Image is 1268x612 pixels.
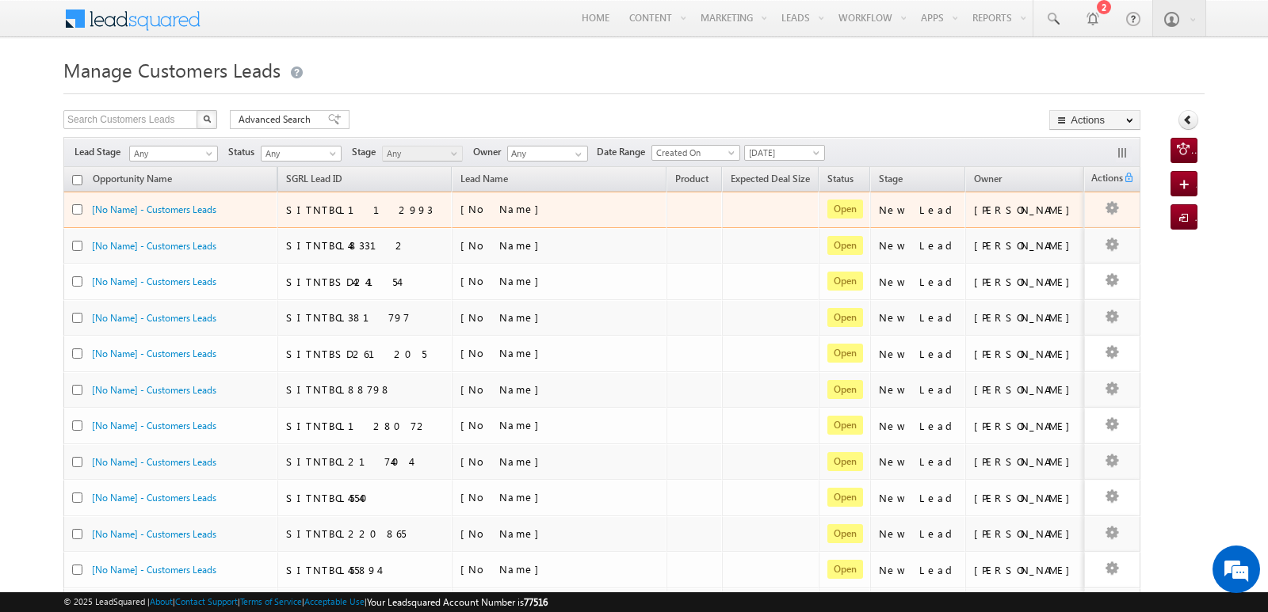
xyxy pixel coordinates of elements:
[827,524,863,543] span: Open
[879,173,903,184] span: Stage
[72,175,82,185] input: Check all records
[286,238,445,253] div: SITNTBCL483312
[974,238,1078,253] div: [PERSON_NAME]
[827,200,863,219] span: Open
[286,454,445,469] div: SITNTBCL217404
[974,310,1078,325] div: [PERSON_NAME]
[879,310,958,325] div: New Lead
[262,146,337,161] span: Any
[460,454,547,468] span: [No Name]
[974,454,1078,469] div: [PERSON_NAME]
[228,145,261,159] span: Status
[827,236,863,255] span: Open
[819,170,861,191] a: Status
[524,596,548,608] span: 77516
[460,490,547,504] span: [No Name]
[460,418,547,431] span: [No Name]
[460,562,547,576] span: [No Name]
[879,382,958,397] div: New Lead
[879,238,958,253] div: New Lead
[240,596,302,606] a: Terms of Service
[974,382,1078,397] div: [PERSON_NAME]
[286,419,445,433] div: SITNTBCL128072
[974,563,1078,577] div: [PERSON_NAME]
[460,274,547,287] span: [No Name]
[723,170,818,191] a: Expected Deal Size
[460,526,547,540] span: [No Name]
[383,146,458,161] span: Any
[92,492,216,504] a: [No Name] - Customers Leads
[974,347,1078,361] div: [PERSON_NAME]
[278,170,350,191] a: SGRL Lead ID
[827,452,863,471] span: Open
[92,203,216,215] a: [No Name] - Customers Leads
[974,491,1078,505] div: [PERSON_NAME]
[352,145,382,159] span: Stage
[85,170,180,191] a: Opportunity Name
[974,419,1078,433] div: [PERSON_NAME]
[745,146,820,160] span: [DATE]
[92,420,216,431] a: [No Name] - Customers Leads
[286,173,342,184] span: SGRL Lead ID
[652,146,735,160] span: Created On
[382,146,463,162] a: Any
[460,346,547,359] span: [No Name]
[827,488,863,507] span: Open
[129,146,218,162] a: Any
[286,491,445,505] div: SITNTBCL45540
[93,173,172,184] span: Opportunity Name
[453,170,516,191] span: Lead Name
[731,173,810,184] span: Expected Deal Size
[879,275,958,289] div: New Lead
[651,145,740,161] a: Created On
[92,276,216,287] a: [No Name] - Customers Leads
[827,380,863,399] span: Open
[286,563,445,577] div: SITNTBCL455894
[92,456,216,468] a: [No Name] - Customers Leads
[871,170,911,191] a: Stage
[879,526,958,541] div: New Lead
[175,596,238,606] a: Contact Support
[92,348,216,359] a: [No Name] - Customers Leads
[744,145,825,161] a: [DATE]
[286,382,445,397] div: SITNTBCL88798
[597,145,651,159] span: Date Range
[150,596,173,606] a: About
[63,595,548,610] span: © 2025 LeadSquared | | | | |
[974,526,1078,541] div: [PERSON_NAME]
[879,347,958,361] div: New Lead
[74,145,127,159] span: Lead Stage
[460,202,547,215] span: [No Name]
[879,203,958,217] div: New Lead
[879,491,958,505] div: New Lead
[286,347,445,361] div: SITNTBSD261205
[827,344,863,363] span: Open
[460,382,547,396] span: [No Name]
[130,146,212,161] span: Any
[261,146,342,162] a: Any
[1085,169,1123,190] span: Actions
[507,146,588,162] input: Type to Search
[286,275,445,289] div: SITNTBSD424154
[367,596,548,608] span: Your Leadsquared Account Number is
[827,272,863,291] span: Open
[974,173,1002,184] span: Owner
[92,384,216,396] a: [No Name] - Customers Leads
[286,526,445,541] div: SITNTBCL220865
[239,112,315,127] span: Advanced Search
[286,310,445,325] div: SITNTBCL381797
[92,564,216,576] a: [No Name] - Customers Leads
[460,310,547,324] span: [No Name]
[827,560,863,579] span: Open
[879,563,958,577] div: New Lead
[460,238,547,252] span: [No Name]
[1049,110,1140,130] button: Actions
[974,275,1078,289] div: [PERSON_NAME]
[92,528,216,540] a: [No Name] - Customers Leads
[827,416,863,435] span: Open
[63,57,281,82] span: Manage Customers Leads
[286,203,445,217] div: SITNTBCL112993
[974,203,1078,217] div: [PERSON_NAME]
[473,145,507,159] span: Owner
[827,308,863,327] span: Open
